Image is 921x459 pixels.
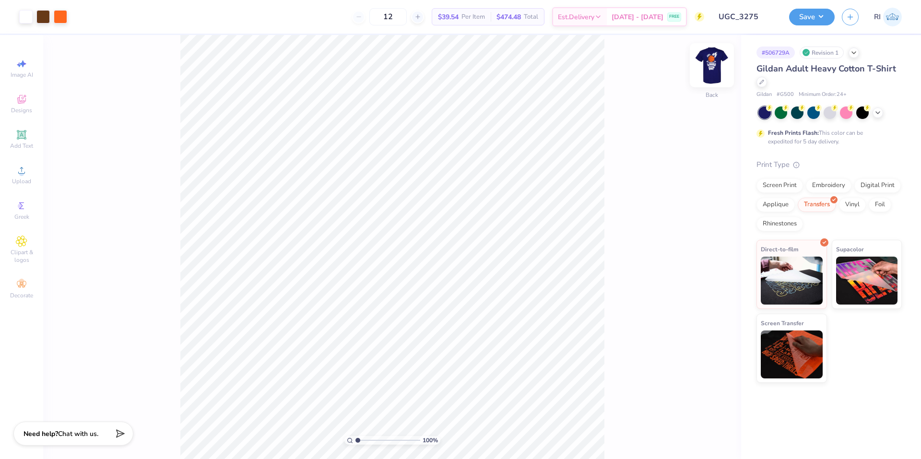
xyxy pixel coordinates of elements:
[756,91,772,99] span: Gildan
[756,159,902,170] div: Print Type
[874,12,881,23] span: RI
[777,91,794,99] span: # G500
[761,330,823,378] img: Screen Transfer
[800,47,844,59] div: Revision 1
[854,178,901,193] div: Digital Print
[24,429,58,438] strong: Need help?
[798,198,836,212] div: Transfers
[14,213,29,221] span: Greek
[11,106,32,114] span: Designs
[58,429,98,438] span: Chat with us.
[11,71,33,79] span: Image AI
[669,13,679,20] span: FREE
[612,12,663,22] span: [DATE] - [DATE]
[12,177,31,185] span: Upload
[789,9,835,25] button: Save
[756,198,795,212] div: Applique
[423,436,438,445] span: 100 %
[768,129,819,137] strong: Fresh Prints Flash:
[558,12,594,22] span: Est. Delivery
[706,91,718,99] div: Back
[761,318,804,328] span: Screen Transfer
[874,8,902,26] a: RI
[756,217,803,231] div: Rhinestones
[10,142,33,150] span: Add Text
[756,63,896,74] span: Gildan Adult Heavy Cotton T-Shirt
[711,7,782,26] input: Untitled Design
[768,129,886,146] div: This color can be expedited for 5 day delivery.
[693,46,731,84] img: Back
[5,248,38,264] span: Clipart & logos
[10,292,33,299] span: Decorate
[836,257,898,305] img: Supacolor
[438,12,459,22] span: $39.54
[461,12,485,22] span: Per Item
[369,8,407,25] input: – –
[496,12,521,22] span: $474.48
[761,244,799,254] span: Direct-to-film
[883,8,902,26] img: Renz Ian Igcasenza
[524,12,538,22] span: Total
[806,178,851,193] div: Embroidery
[839,198,866,212] div: Vinyl
[756,178,803,193] div: Screen Print
[836,244,864,254] span: Supacolor
[756,47,795,59] div: # 506729A
[761,257,823,305] img: Direct-to-film
[869,198,891,212] div: Foil
[799,91,847,99] span: Minimum Order: 24 +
